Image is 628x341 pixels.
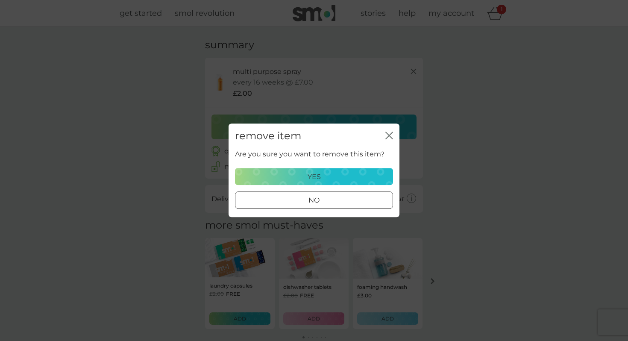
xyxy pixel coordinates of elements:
[235,168,393,185] button: yes
[308,195,320,206] p: no
[235,130,301,142] h2: remove item
[308,171,321,182] p: yes
[235,192,393,209] button: no
[385,132,393,141] button: close
[235,149,384,160] p: Are you sure you want to remove this item?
